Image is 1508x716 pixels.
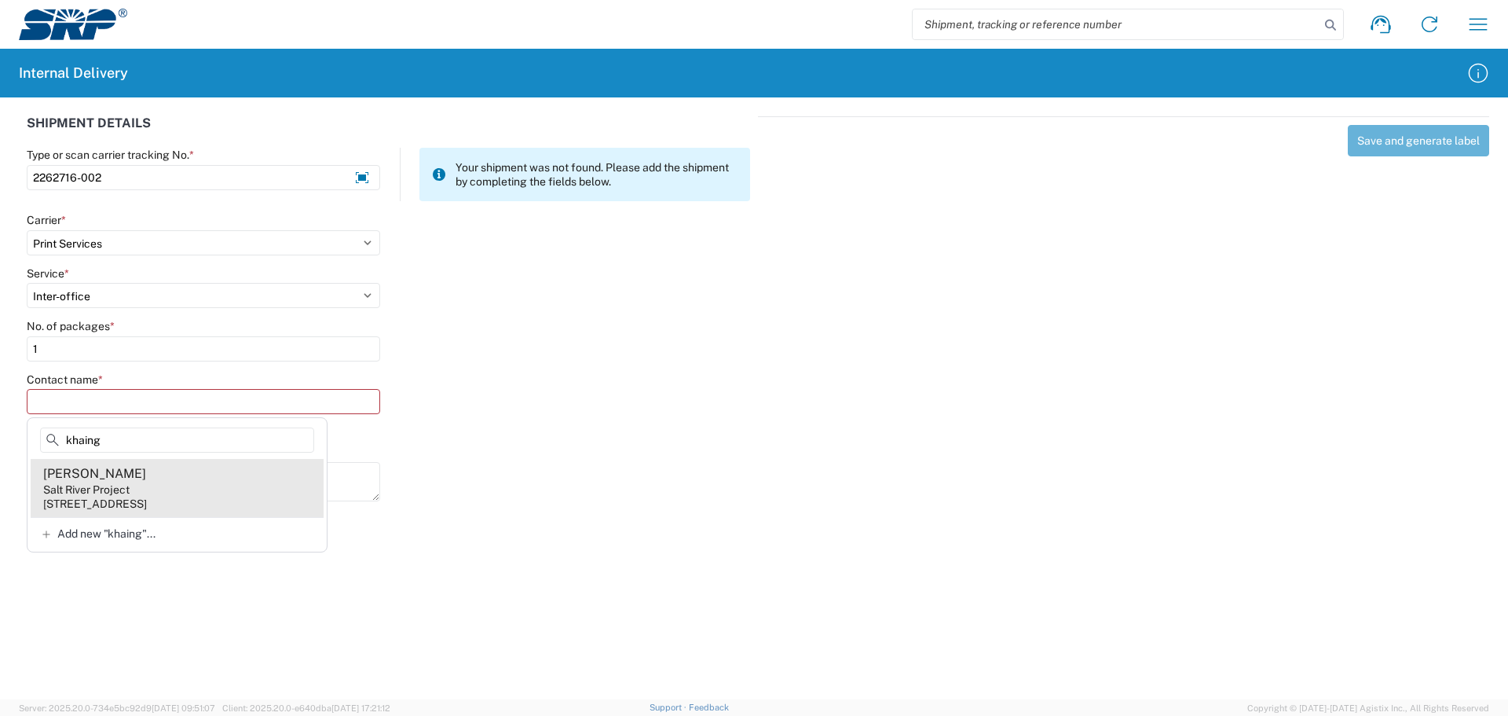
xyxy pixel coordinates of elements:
div: Salt River Project [43,483,130,497]
label: Contact name [27,373,103,387]
img: srp [19,9,127,40]
span: [DATE] 09:51:07 [152,703,215,713]
span: [DATE] 17:21:12 [331,703,390,713]
span: Copyright © [DATE]-[DATE] Agistix Inc., All Rights Reserved [1247,701,1489,715]
input: Shipment, tracking or reference number [913,9,1319,39]
span: Server: 2025.20.0-734e5bc92d9 [19,703,215,713]
span: Client: 2025.20.0-e640dba [222,703,390,713]
h2: Internal Delivery [19,64,128,83]
label: Type or scan carrier tracking No. [27,148,194,162]
label: No. of packages [27,319,115,333]
span: Add new "khaing"... [57,527,156,541]
a: Support [650,703,689,712]
div: [STREET_ADDRESS] [43,497,147,511]
span: Your shipment was not found. Please add the shipment by completing the fields below. [456,160,738,189]
label: Carrier [27,213,66,227]
div: SHIPMENT DETAILS [27,116,750,148]
div: [PERSON_NAME] [43,465,146,483]
a: Feedback [689,703,729,712]
label: Service [27,266,69,281]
